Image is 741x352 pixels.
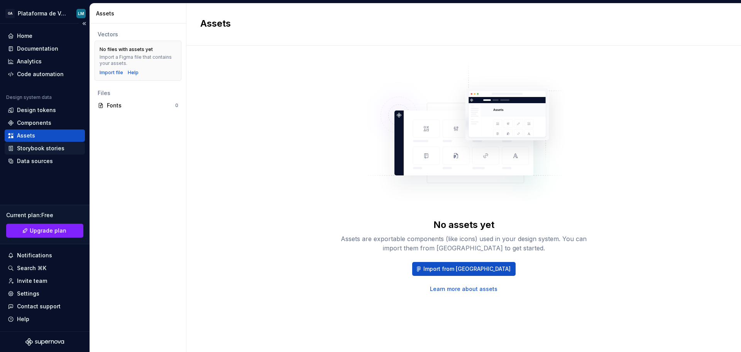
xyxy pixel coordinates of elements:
div: Notifications [17,252,52,259]
div: Contact support [17,303,61,310]
div: Analytics [17,58,42,65]
a: Learn more about assets [430,285,497,293]
button: Import file [100,70,123,76]
button: Collapse sidebar [79,18,90,29]
svg: Supernova Logo [25,338,64,346]
a: Components [5,117,85,129]
button: Import from [GEOGRAPHIC_DATA] [412,262,516,276]
div: Invite team [17,277,47,285]
a: Data sources [5,155,85,167]
div: 0 [175,102,178,109]
button: Help [5,313,85,325]
div: Settings [17,290,39,298]
button: Search ⌘K [5,262,85,274]
span: Upgrade plan [30,227,66,235]
div: Documentation [17,45,58,53]
div: Search ⌘K [17,264,46,272]
a: Help [128,70,139,76]
h2: Assets [200,17,718,30]
a: Settings [5,287,85,300]
a: Invite team [5,275,85,287]
div: Current plan : Free [6,211,83,219]
a: Documentation [5,43,85,55]
div: Vectors [98,31,178,38]
div: Plataforma de Vendas Digitais [18,10,67,17]
div: Import a Figma file that contains your assets. [100,54,176,66]
div: Files [98,89,178,97]
a: Assets [5,129,85,142]
div: LM [78,10,84,17]
div: No files with assets yet [100,46,153,53]
div: Data sources [17,157,53,165]
button: Notifications [5,249,85,262]
div: GA [5,9,15,18]
a: Code automation [5,68,85,80]
a: Analytics [5,55,85,68]
button: Contact support [5,300,85,313]
div: Assets [96,10,183,17]
div: Assets [17,132,35,139]
button: Upgrade plan [6,224,83,238]
button: GAPlataforma de Vendas DigitaisLM [2,5,88,22]
a: Design tokens [5,104,85,116]
a: Home [5,30,85,42]
span: Import from [GEOGRAPHIC_DATA] [423,265,511,273]
div: Components [17,119,51,127]
a: Fonts0 [95,99,181,112]
div: No assets yet [433,219,494,231]
div: Design system data [6,94,52,100]
div: Storybook stories [17,145,64,152]
a: Storybook stories [5,142,85,155]
div: Fonts [107,102,175,109]
div: Assets are exportable components (like icons) used in your design system. You can import them fro... [340,234,587,253]
div: Code automation [17,70,64,78]
div: Help [17,315,29,323]
div: Design tokens [17,106,56,114]
div: Home [17,32,32,40]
